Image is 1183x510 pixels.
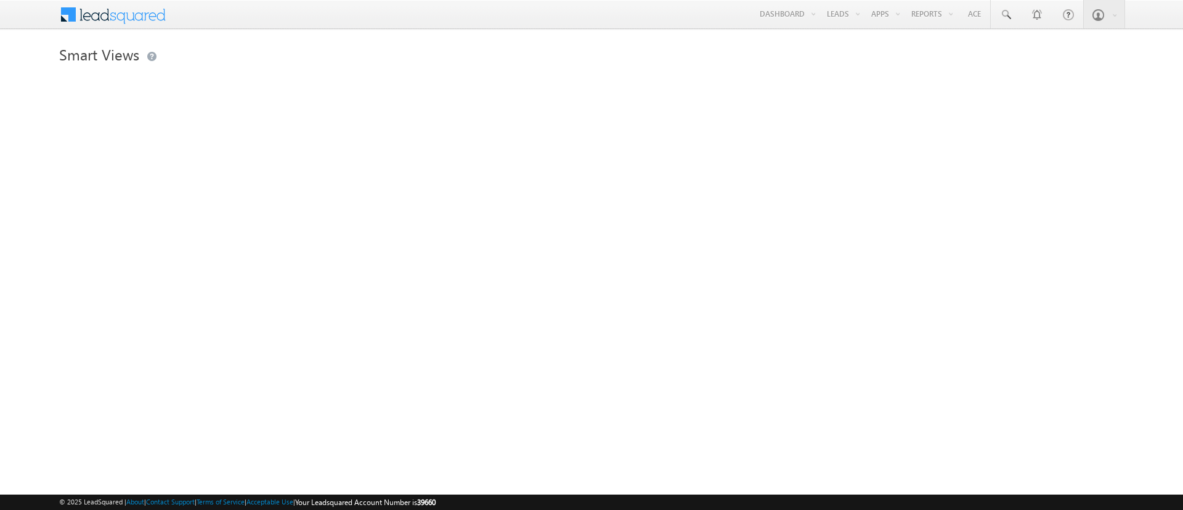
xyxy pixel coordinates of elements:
[246,498,293,506] a: Acceptable Use
[295,498,436,507] span: Your Leadsquared Account Number is
[417,498,436,507] span: 39660
[146,498,195,506] a: Contact Support
[197,498,245,506] a: Terms of Service
[59,496,436,508] span: © 2025 LeadSquared | | | | |
[59,44,139,64] span: Smart Views
[126,498,144,506] a: About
